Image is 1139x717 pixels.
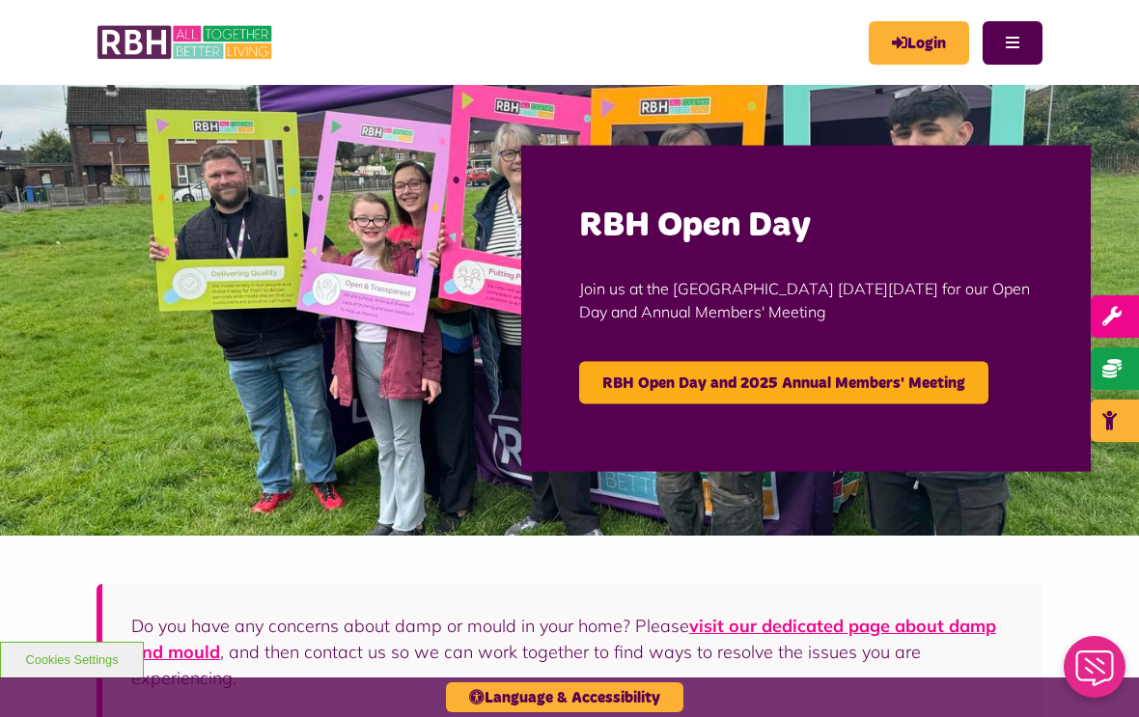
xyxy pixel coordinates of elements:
a: RBH Open Day and 2025 Annual Members' Meeting [579,362,988,404]
a: MyRBH [869,21,969,65]
iframe: Netcall Web Assistant for live chat [1052,630,1139,717]
button: Navigation [983,21,1042,65]
p: Do you have any concerns about damp or mould in your home? Please , and then contact us so we can... [131,613,1014,691]
p: Join us at the [GEOGRAPHIC_DATA] [DATE][DATE] for our Open Day and Annual Members' Meeting [579,248,1033,352]
h2: RBH Open Day [579,203,1033,248]
img: RBH [97,19,275,66]
button: Language & Accessibility [446,682,683,712]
